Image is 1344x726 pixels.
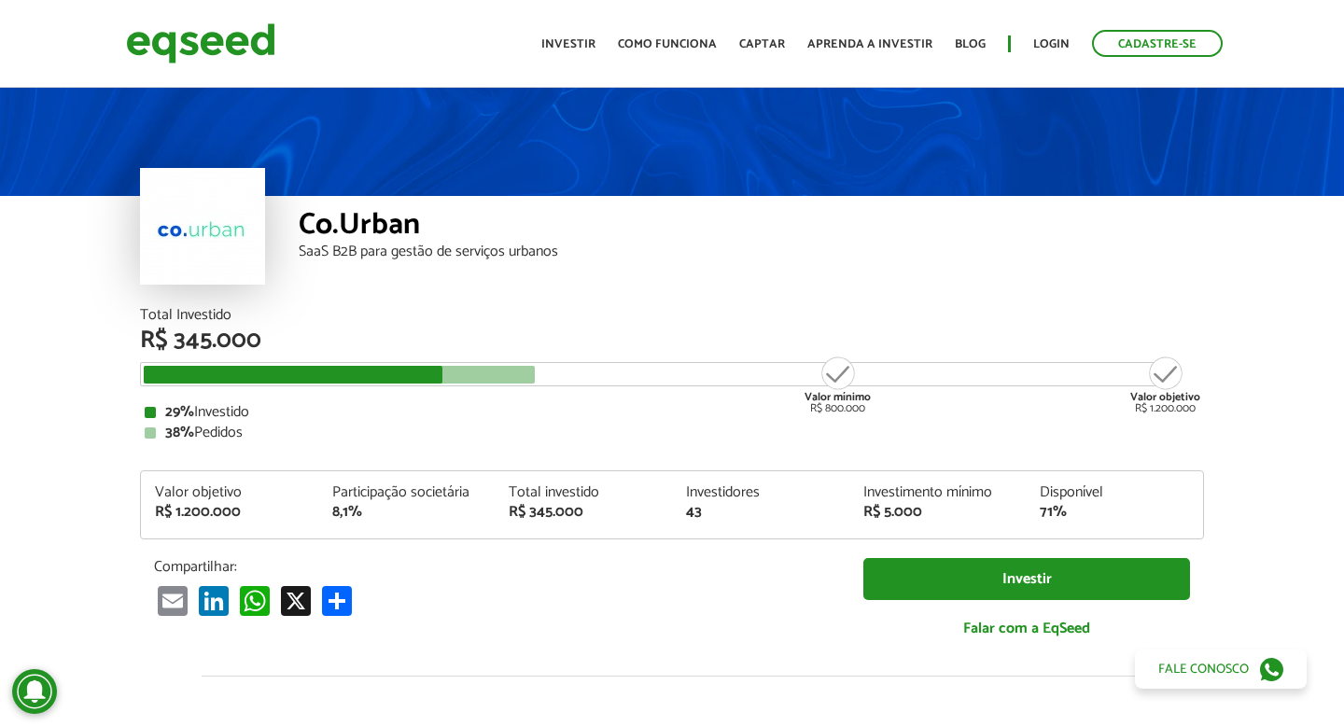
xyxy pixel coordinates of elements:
strong: 29% [165,399,194,425]
strong: Valor objetivo [1130,388,1200,406]
div: Investimento mínimo [863,485,1013,500]
div: 8,1% [332,505,482,520]
a: Login [1033,38,1070,50]
div: Investido [145,405,1199,420]
div: Co.Urban [299,210,1204,244]
p: Compartilhar: [154,558,835,576]
a: LinkedIn [195,585,232,616]
img: EqSeed [126,19,275,68]
a: Fale conosco [1135,649,1307,689]
a: Falar com a EqSeed [863,609,1190,648]
div: R$ 5.000 [863,505,1013,520]
div: R$ 800.000 [803,355,873,414]
a: Email [154,585,191,616]
a: Captar [739,38,785,50]
div: Valor objetivo [155,485,304,500]
div: Participação societária [332,485,482,500]
div: R$ 1.200.000 [1130,355,1200,414]
a: X [277,585,315,616]
a: Share [318,585,356,616]
div: Disponível [1040,485,1189,500]
div: Total investido [509,485,658,500]
a: WhatsApp [236,585,273,616]
a: Investir [863,558,1190,600]
div: 71% [1040,505,1189,520]
div: R$ 345.000 [509,505,658,520]
a: Blog [955,38,986,50]
div: R$ 1.200.000 [155,505,304,520]
a: Como funciona [618,38,717,50]
strong: Valor mínimo [805,388,871,406]
div: 43 [686,505,835,520]
a: Aprenda a investir [807,38,932,50]
a: Investir [541,38,595,50]
div: SaaS B2B para gestão de serviços urbanos [299,244,1204,259]
div: Investidores [686,485,835,500]
div: Total Investido [140,308,1204,323]
div: R$ 345.000 [140,328,1204,353]
div: Pedidos [145,426,1199,440]
a: Cadastre-se [1092,30,1223,57]
strong: 38% [165,420,194,445]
